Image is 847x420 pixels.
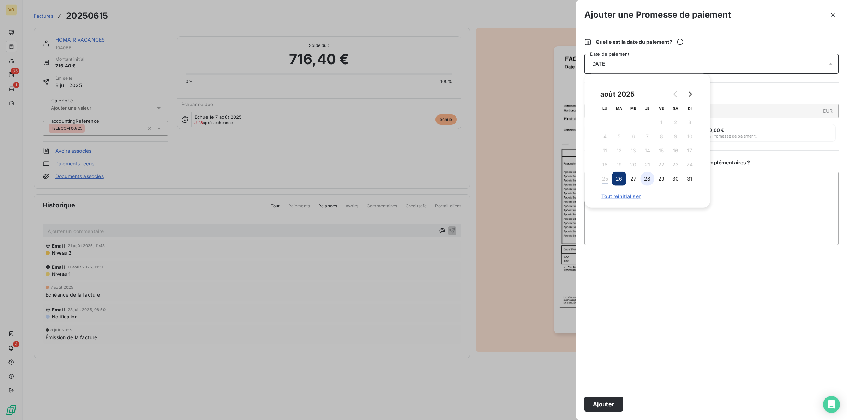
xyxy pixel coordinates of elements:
[590,61,607,67] span: [DATE]
[626,101,640,115] th: mercredi
[640,144,654,158] button: 14
[601,194,693,199] span: Tout réinitialiser
[640,172,654,186] button: 28
[598,144,612,158] button: 11
[598,129,612,144] button: 4
[612,144,626,158] button: 12
[683,144,697,158] button: 17
[683,101,697,115] th: dimanche
[654,172,668,186] button: 29
[668,144,683,158] button: 16
[683,129,697,144] button: 10
[612,129,626,144] button: 5
[584,397,623,412] button: Ajouter
[612,172,626,186] button: 26
[612,101,626,115] th: mardi
[668,129,683,144] button: 9
[683,158,697,172] button: 24
[596,38,684,45] span: Quelle est la date du paiement ?
[683,115,697,129] button: 3
[626,129,640,144] button: 6
[598,172,612,186] button: 25
[654,129,668,144] button: 8
[709,127,725,133] span: 0,00 €
[654,101,668,115] th: vendredi
[654,144,668,158] button: 15
[683,87,697,101] button: Go to next month
[683,172,697,186] button: 31
[640,158,654,172] button: 21
[640,101,654,115] th: jeudi
[598,101,612,115] th: lundi
[626,144,640,158] button: 13
[668,158,683,172] button: 23
[654,115,668,129] button: 1
[668,115,683,129] button: 2
[598,158,612,172] button: 18
[626,158,640,172] button: 20
[598,89,637,100] div: août 2025
[823,396,840,413] div: Open Intercom Messenger
[668,87,683,101] button: Go to previous month
[640,129,654,144] button: 7
[654,158,668,172] button: 22
[584,8,731,21] h3: Ajouter une Promesse de paiement
[612,158,626,172] button: 19
[668,172,683,186] button: 30
[668,101,683,115] th: samedi
[626,172,640,186] button: 27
